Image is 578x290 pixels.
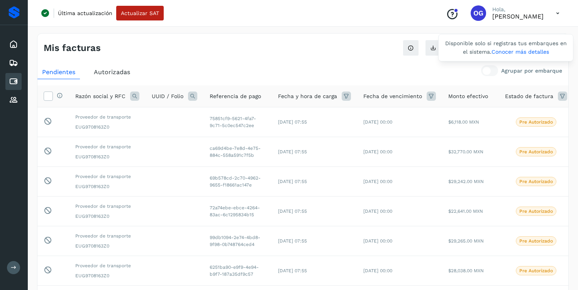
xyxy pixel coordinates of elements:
button: Descarga plantilla [425,40,493,56]
span: [DATE] 07:55 [278,149,307,154]
span: Proveedor de transporte [75,143,139,150]
p: Pre Autorizado [519,238,553,244]
span: Proveedor de transporte [75,203,139,210]
span: $22,641.00 MXN [448,209,483,214]
span: 72a74ebe-ebce-4264-83ac-6c1295834b15 [210,205,260,217]
h4: Mis facturas [44,42,101,54]
span: [DATE] 00:00 [363,238,392,244]
span: [DATE] 07:55 [278,179,307,184]
span: EUG9708163Z0 [75,272,139,279]
span: 6251ba90-e9f9-4e94-b9f7-187a35df9c57 [210,265,259,277]
p: Pre Autorizado [519,179,553,184]
span: Monto efectivo [448,92,488,100]
span: EUG9708163Z0 [75,213,139,220]
div: Inicio [5,36,22,53]
span: $32,770.00 MXN [448,149,483,154]
p: Pre Autorizado [519,268,553,273]
span: [DATE] 07:55 [278,209,307,214]
p: Oscar Guido [492,13,544,20]
span: [DATE] 00:00 [363,119,392,125]
span: Razón social y RFC [75,92,125,100]
span: Pendientes [42,68,75,76]
span: Proveedor de transporte [75,262,139,269]
span: EUG9708163Z0 [75,153,139,160]
span: Fecha de vencimiento [363,92,422,100]
span: $29,242.00 MXN [448,179,484,184]
span: [DATE] 00:00 [363,149,392,154]
div: Proveedores [5,92,22,109]
span: $29,265.00 MXN [448,238,484,244]
p: Pre Autorizado [519,209,553,214]
span: ca69d4be-7e8d-4e75-884c-558a591c7f5b [210,146,261,158]
span: Proveedor de transporte [75,232,139,239]
p: Hola, [492,6,544,13]
span: $6,118.00 MXN [448,119,479,125]
span: [DATE] 00:00 [363,209,392,214]
span: Autorizadas [94,68,130,76]
p: Pre Autorizado [519,149,553,154]
span: Referencia de pago [210,92,261,100]
div: Disponible solo si registras tus embarques en el sistema. [438,34,573,61]
span: 69b578cd-2c70-4962-9655-f18661ac147e [210,175,261,188]
p: Pre Autorizado [519,119,553,125]
span: $28,038.00 MXN [448,268,484,273]
span: Proveedor de transporte [75,173,139,180]
span: Fecha y hora de carga [278,92,337,100]
p: Última actualización [58,10,112,17]
div: Cuentas por pagar [5,73,22,90]
span: [DATE] 07:55 [278,268,307,273]
a: Conocer más detalles [492,49,549,55]
span: 75851cf9-5621-4fa7-9c71-5c0ec547c2ee [210,116,256,128]
span: Actualizar SAT [121,10,159,16]
span: Estado de factura [505,92,553,100]
span: Proveedor de transporte [75,114,139,120]
span: 99db1094-2e74-4bd8-9f98-0b748764ced4 [210,235,260,247]
span: EUG9708163Z0 [75,124,139,131]
span: EUG9708163Z0 [75,243,139,249]
div: Embarques [5,54,22,71]
span: [DATE] 07:55 [278,119,307,125]
span: EUG9708163Z0 [75,183,139,190]
p: Agrupar por embarque [501,68,562,74]
button: Actualizar SAT [116,6,164,20]
span: [DATE] 07:55 [278,238,307,244]
span: UUID / Folio [152,92,183,100]
span: [DATE] 00:00 [363,179,392,184]
span: [DATE] 00:00 [363,268,392,273]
